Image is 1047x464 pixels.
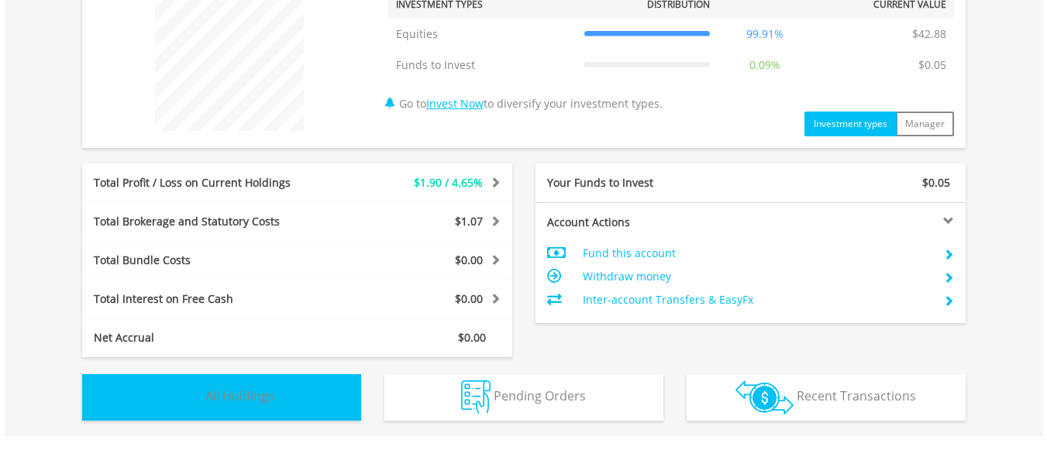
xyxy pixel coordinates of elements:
[82,214,333,229] div: Total Brokerage and Statutory Costs
[414,175,483,190] span: $1.90 / 4.65%
[687,374,966,421] button: Recent Transactions
[384,374,663,421] button: Pending Orders
[896,112,954,136] button: Manager
[922,175,950,190] span: $0.05
[388,19,577,50] td: Equities
[82,330,333,345] div: Net Accrual
[583,265,931,288] td: Withdraw money
[455,214,483,229] span: $1.07
[536,175,751,191] div: Your Funds to Invest
[583,242,931,265] td: Fund this account
[205,387,274,404] span: All Holdings
[458,330,486,345] span: $0.00
[455,291,483,306] span: $0.00
[82,374,361,421] button: All Holdings
[169,380,202,414] img: holdings-wht.png
[718,50,812,81] td: 0.09%
[82,291,333,307] div: Total Interest on Free Cash
[735,380,794,414] img: transactions-zar-wht.png
[494,387,586,404] span: Pending Orders
[583,288,931,311] td: Inter-account Transfers & EasyFx
[455,253,483,267] span: $0.00
[82,253,333,268] div: Total Bundle Costs
[82,175,333,191] div: Total Profit / Loss on Current Holdings
[388,50,577,81] td: Funds to Invest
[904,19,954,50] td: $42.88
[797,387,916,404] span: Recent Transactions
[911,50,954,81] td: $0.05
[718,19,812,50] td: 99.91%
[536,215,751,230] div: Account Actions
[804,112,897,136] button: Investment types
[461,380,491,414] img: pending_instructions-wht.png
[426,96,484,111] a: Invest Now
